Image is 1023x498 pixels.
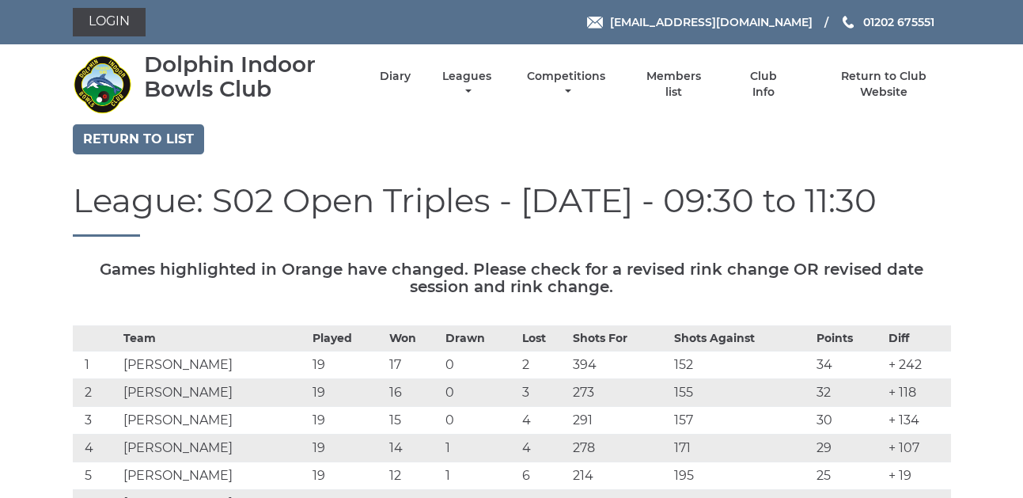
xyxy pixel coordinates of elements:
[840,13,934,31] a: Phone us 01202 675551
[518,407,570,435] td: 4
[144,52,352,101] div: Dolphin Indoor Bowls Club
[813,352,884,379] td: 34
[73,124,204,154] a: Return to list
[438,69,495,100] a: Leagues
[119,462,309,490] td: [PERSON_NAME]
[670,352,813,379] td: 152
[569,379,669,407] td: 273
[309,379,385,407] td: 19
[73,182,951,237] h1: League: S02 Open Triples - [DATE] - 09:30 to 11:30
[441,379,518,407] td: 0
[518,352,570,379] td: 2
[569,352,669,379] td: 394
[885,379,951,407] td: + 118
[309,462,385,490] td: 19
[569,462,669,490] td: 214
[309,435,385,462] td: 19
[119,379,309,407] td: [PERSON_NAME]
[385,326,441,352] th: Won
[385,379,441,407] td: 16
[670,462,813,490] td: 195
[385,435,441,462] td: 14
[843,16,854,29] img: Phone us
[885,407,951,435] td: + 134
[73,407,120,435] td: 3
[518,326,570,352] th: Lost
[73,260,951,295] h5: Games highlighted in Orange have changed. Please check for a revised rink change OR revised date ...
[518,379,570,407] td: 3
[885,435,951,462] td: + 107
[813,326,884,352] th: Points
[817,69,950,100] a: Return to Club Website
[73,462,120,490] td: 5
[885,326,951,352] th: Diff
[309,407,385,435] td: 19
[813,407,884,435] td: 30
[309,352,385,379] td: 19
[73,55,132,114] img: Dolphin Indoor Bowls Club
[637,69,710,100] a: Members list
[385,407,441,435] td: 15
[670,435,813,462] td: 171
[309,326,385,352] th: Played
[587,13,813,31] a: Email [EMAIL_ADDRESS][DOMAIN_NAME]
[73,379,120,407] td: 2
[569,435,669,462] td: 278
[441,435,518,462] td: 1
[885,352,951,379] td: + 242
[813,379,884,407] td: 32
[441,352,518,379] td: 0
[863,15,934,29] span: 01202 675551
[670,326,813,352] th: Shots Against
[119,407,309,435] td: [PERSON_NAME]
[885,462,951,490] td: + 19
[738,69,790,100] a: Club Info
[587,17,603,29] img: Email
[380,69,411,84] a: Diary
[119,326,309,352] th: Team
[73,435,120,462] td: 4
[813,435,884,462] td: 29
[524,69,610,100] a: Competitions
[441,462,518,490] td: 1
[610,15,813,29] span: [EMAIL_ADDRESS][DOMAIN_NAME]
[518,462,570,490] td: 6
[670,407,813,435] td: 157
[518,435,570,462] td: 4
[441,407,518,435] td: 0
[569,407,669,435] td: 291
[73,352,120,379] td: 1
[569,326,669,352] th: Shots For
[385,462,441,490] td: 12
[813,462,884,490] td: 25
[119,352,309,379] td: [PERSON_NAME]
[119,435,309,462] td: [PERSON_NAME]
[441,326,518,352] th: Drawn
[670,379,813,407] td: 155
[73,8,146,36] a: Login
[385,352,441,379] td: 17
